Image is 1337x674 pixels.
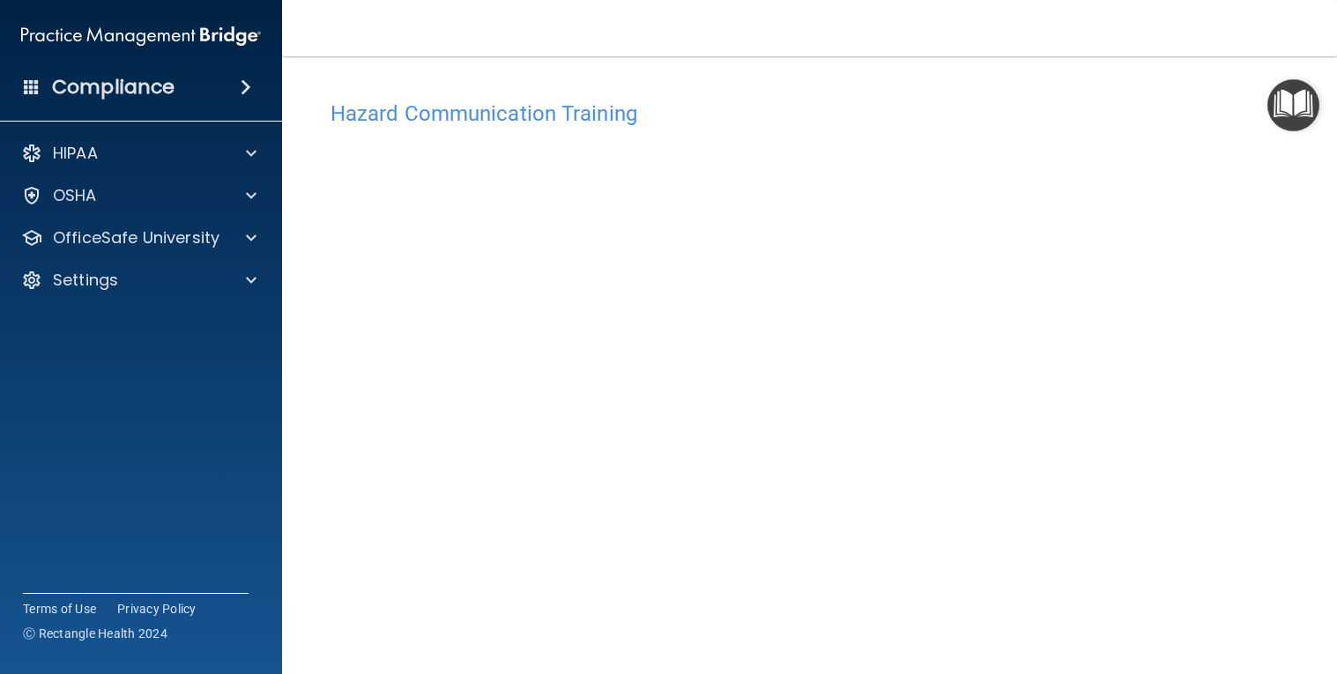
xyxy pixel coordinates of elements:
[21,19,261,54] img: PMB logo
[21,185,256,206] a: OSHA
[53,270,118,291] p: Settings
[23,600,96,618] a: Terms of Use
[21,270,256,291] a: Settings
[21,227,256,248] a: OfficeSafe University
[331,102,1289,125] h4: Hazard Communication Training
[53,185,97,206] p: OSHA
[1267,79,1319,131] button: Open Resource Center
[53,143,98,164] p: HIPAA
[52,75,175,100] h4: Compliance
[23,625,167,642] span: Ⓒ Rectangle Health 2024
[117,600,197,618] a: Privacy Policy
[21,143,256,164] a: HIPAA
[53,227,219,248] p: OfficeSafe University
